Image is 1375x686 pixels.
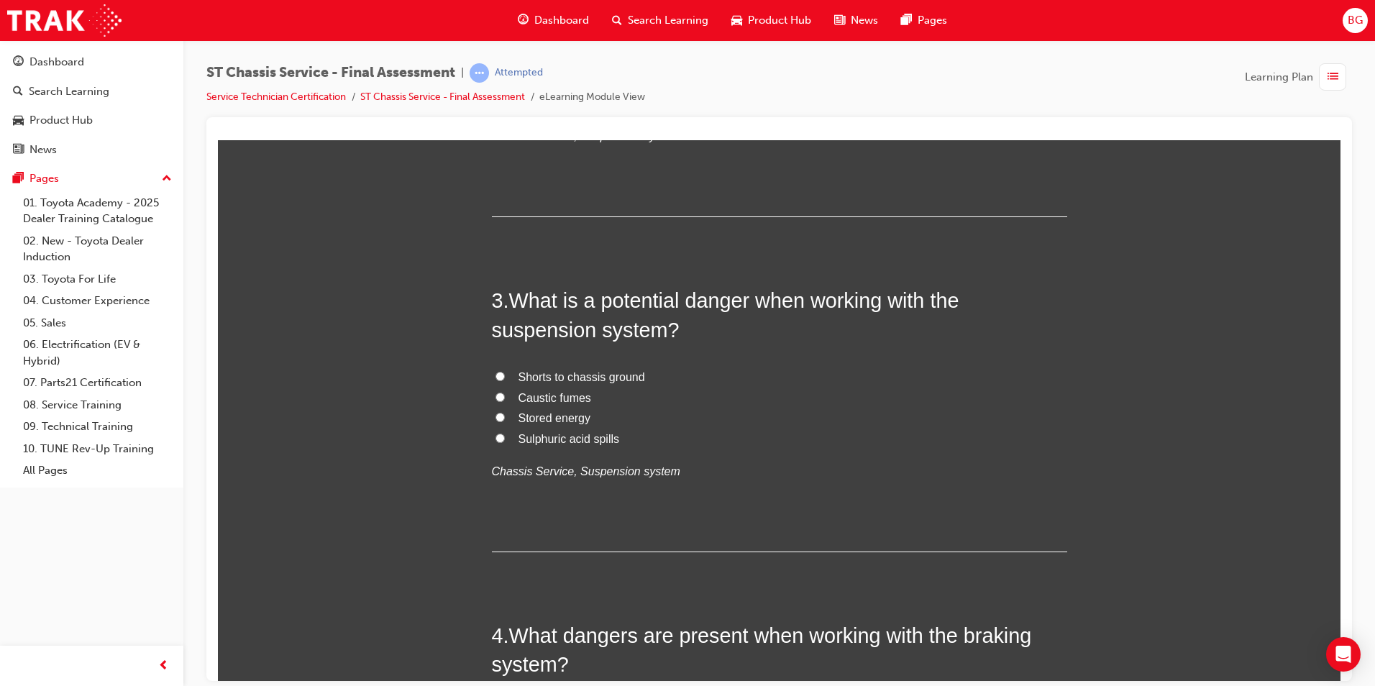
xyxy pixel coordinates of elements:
[17,438,178,460] a: 10. TUNE Rev-Up Training
[6,46,178,165] button: DashboardSearch LearningProduct HubNews
[17,230,178,268] a: 02. New - Toyota Dealer Induction
[13,144,24,157] span: news-icon
[612,12,622,29] span: search-icon
[13,56,24,69] span: guage-icon
[461,65,464,81] span: |
[506,6,600,35] a: guage-iconDashboard
[918,12,947,29] span: Pages
[206,65,455,81] span: ST Chassis Service - Final Assessment
[301,231,427,243] span: Shorts to chassis ground
[731,12,742,29] span: car-icon
[13,114,24,127] span: car-icon
[6,137,178,163] a: News
[158,657,169,675] span: prev-icon
[274,484,814,536] span: What dangers are present when working with the braking system?
[274,146,849,204] h2: 3 .
[278,273,287,282] input: Stored energy
[13,173,24,186] span: pages-icon
[628,12,708,29] span: Search Learning
[17,192,178,230] a: 01. Toyota Academy - 2025 Dealer Training Catalogue
[17,394,178,416] a: 08. Service Training
[274,325,462,337] em: Chassis Service, Suspension system
[6,165,178,192] button: Pages
[834,12,845,29] span: news-icon
[518,12,529,29] span: guage-icon
[301,252,373,264] span: Caustic fumes
[17,459,178,482] a: All Pages
[17,290,178,312] a: 04. Customer Experience
[29,54,84,70] div: Dashboard
[206,91,346,103] a: Service Technician Certification
[13,86,23,99] span: search-icon
[278,293,287,303] input: Sulphuric acid spills
[6,78,178,105] a: Search Learning
[901,12,912,29] span: pages-icon
[6,49,178,76] a: Dashboard
[29,112,93,129] div: Product Hub
[278,252,287,262] input: Caustic fumes
[7,4,122,37] img: Trak
[29,170,59,187] div: Pages
[17,268,178,291] a: 03. Toyota For Life
[301,272,373,284] span: Stored energy
[278,232,287,241] input: Shorts to chassis ground
[600,6,720,35] a: search-iconSearch Learning
[17,334,178,372] a: 06. Electrification (EV & Hybrid)
[539,89,645,106] li: eLearning Module View
[495,66,543,80] div: Attempted
[470,63,489,83] span: learningRecordVerb_ATTEMPT-icon
[1245,63,1352,91] button: Learning Plan
[162,170,172,188] span: up-icon
[720,6,823,35] a: car-iconProduct Hub
[29,83,109,100] div: Search Learning
[1343,8,1368,33] button: BG
[1326,637,1361,672] div: Open Intercom Messenger
[851,12,878,29] span: News
[301,293,402,305] span: Sulphuric acid spills
[748,12,811,29] span: Product Hub
[17,416,178,438] a: 09. Technical Training
[17,372,178,394] a: 07. Parts21 Certification
[1328,68,1338,86] span: list-icon
[823,6,890,35] a: news-iconNews
[1245,69,1313,86] span: Learning Plan
[360,91,525,103] a: ST Chassis Service - Final Assessment
[274,149,741,201] span: What is a potential danger when working with the suspension system?
[1348,12,1363,29] span: BG
[534,12,589,29] span: Dashboard
[274,481,849,539] h2: 4 .
[29,142,57,158] div: News
[890,6,959,35] a: pages-iconPages
[6,107,178,134] a: Product Hub
[17,312,178,334] a: 05. Sales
